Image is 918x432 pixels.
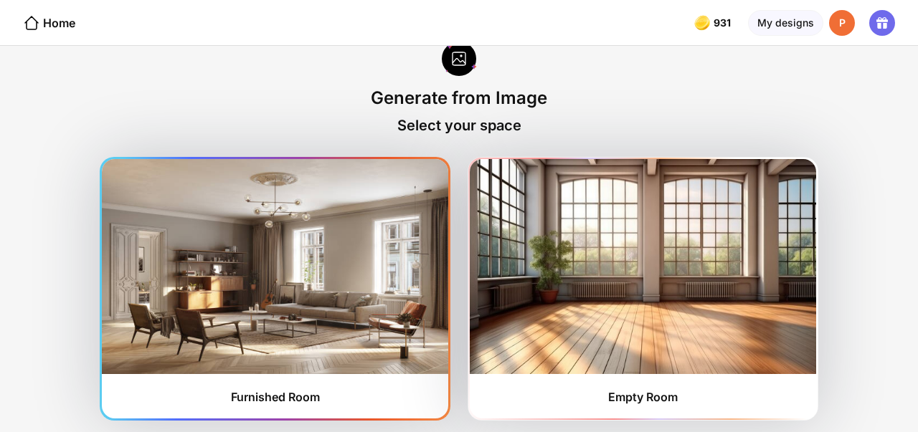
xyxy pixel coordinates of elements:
[714,17,734,29] span: 931
[470,159,816,374] img: furnishedRoom2.jpg
[748,10,823,36] div: My designs
[829,10,855,36] div: P
[397,117,521,134] div: Select your space
[371,87,547,108] div: Generate from Image
[608,390,678,404] div: Empty Room
[231,390,320,404] div: Furnished Room
[102,159,448,374] img: furnishedRoom1.jpg
[23,14,75,32] div: Home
